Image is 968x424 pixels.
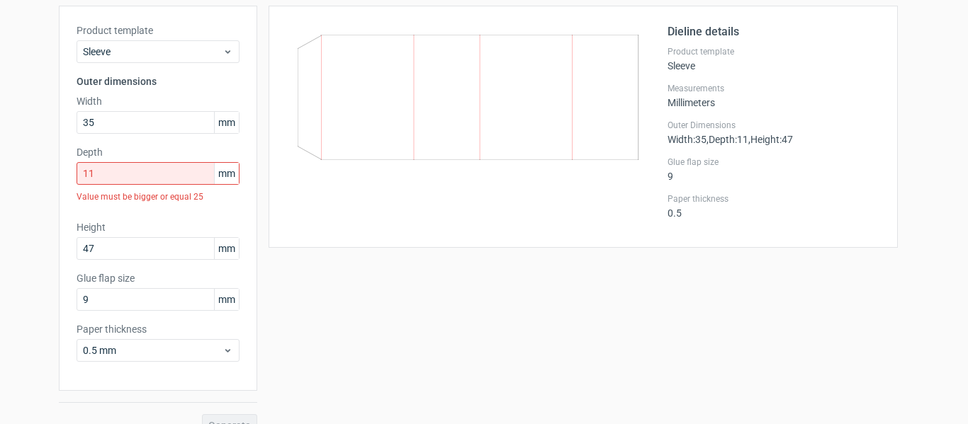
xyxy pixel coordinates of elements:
[707,134,748,145] span: , Depth : 11
[77,185,240,209] div: Value must be bigger or equal 25
[668,134,707,145] span: Width : 35
[77,94,240,108] label: Width
[748,134,793,145] span: , Height : 47
[668,83,880,94] label: Measurements
[77,271,240,285] label: Glue flap size
[214,289,239,310] span: mm
[77,23,240,38] label: Product template
[214,163,239,184] span: mm
[668,46,880,71] div: Sleeve
[83,45,223,59] span: Sleeve
[668,193,880,205] label: Paper thickness
[77,74,240,88] h3: Outer dimensions
[77,220,240,234] label: Height
[668,193,880,219] div: 0.5
[668,83,880,108] div: Millimeters
[77,322,240,336] label: Paper thickness
[668,156,880,168] label: Glue flap size
[668,120,880,131] label: Outer Dimensions
[668,46,880,57] label: Product template
[83,343,223,357] span: 0.5 mm
[77,145,240,159] label: Depth
[214,238,239,259] span: mm
[668,156,880,182] div: 9
[668,23,880,40] h2: Dieline details
[214,112,239,133] span: mm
